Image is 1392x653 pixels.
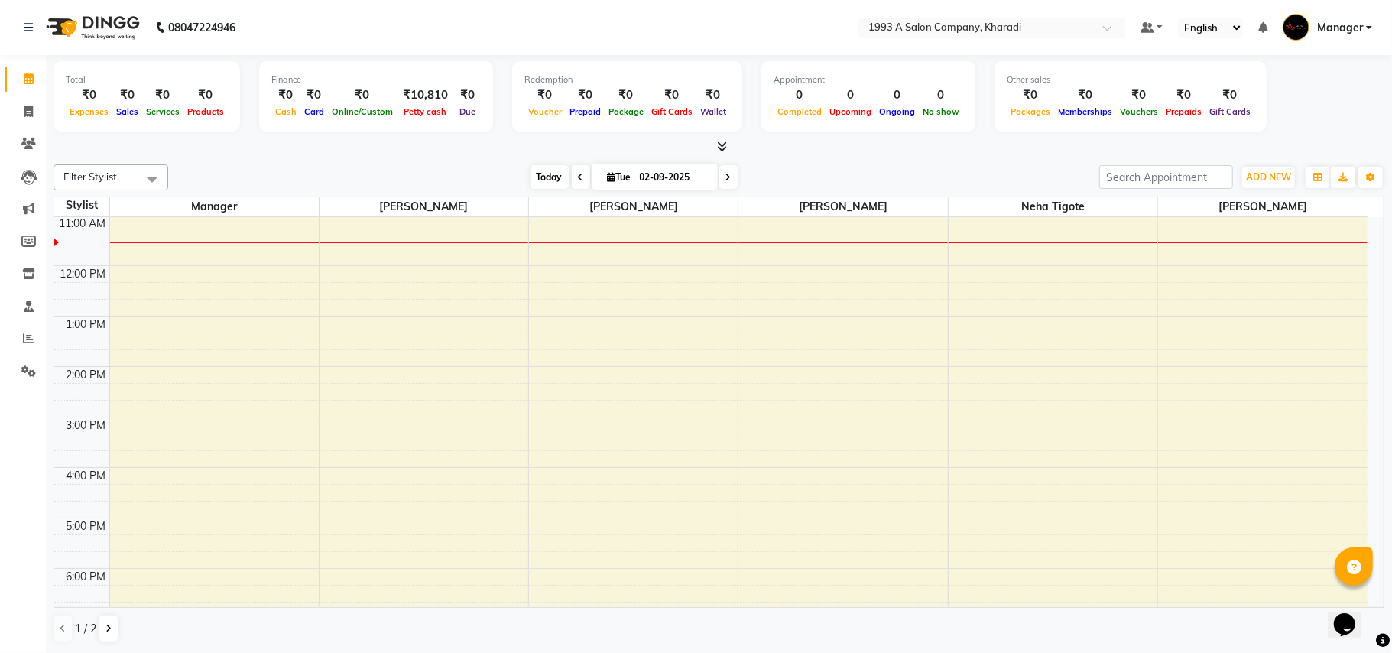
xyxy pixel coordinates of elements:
span: Filter Stylist [63,171,117,183]
span: No show [919,106,963,117]
div: ₹0 [66,86,112,104]
div: Appointment [774,73,963,86]
span: Prepaids [1162,106,1205,117]
span: Expenses [66,106,112,117]
div: ₹0 [328,86,397,104]
button: ADD NEW [1242,167,1295,188]
span: Tue [604,171,635,183]
div: 1:00 PM [63,317,109,333]
div: 4:00 PM [63,468,109,484]
span: Products [183,106,228,117]
span: Ongoing [875,106,919,117]
div: ₹0 [183,86,228,104]
img: logo [39,6,144,49]
span: Wallet [696,106,730,117]
span: Today [531,165,569,189]
span: Memberships [1054,106,1116,117]
b: 08047224946 [168,6,235,49]
span: [PERSON_NAME] [1158,197,1368,216]
div: 6:00 PM [63,569,109,585]
div: Redemption [524,73,730,86]
span: Prepaid [566,106,605,117]
span: [PERSON_NAME] [529,197,738,216]
div: ₹0 [142,86,183,104]
div: ₹0 [1205,86,1254,104]
div: ₹0 [112,86,142,104]
div: ₹0 [1162,86,1205,104]
div: ₹0 [1116,86,1162,104]
span: [PERSON_NAME] [738,197,947,216]
div: 12:00 PM [57,266,109,282]
div: 0 [875,86,919,104]
span: Upcoming [826,106,875,117]
span: ADD NEW [1246,171,1291,183]
span: Gift Cards [647,106,696,117]
div: 11:00 AM [57,216,109,232]
img: Manager [1283,14,1309,41]
span: Manager [110,197,319,216]
span: Packages [1007,106,1054,117]
span: Card [300,106,328,117]
span: Online/Custom [328,106,397,117]
div: 0 [919,86,963,104]
div: Other sales [1007,73,1254,86]
div: 3:00 PM [63,417,109,434]
div: ₹0 [454,86,481,104]
div: ₹10,810 [397,86,454,104]
div: ₹0 [524,86,566,104]
span: Petty cash [401,106,451,117]
iframe: chat widget [1328,592,1377,638]
div: ₹0 [271,86,300,104]
div: Total [66,73,228,86]
div: ₹0 [647,86,696,104]
span: Due [456,106,479,117]
div: 0 [774,86,826,104]
div: 5:00 PM [63,518,109,534]
div: 2:00 PM [63,367,109,383]
span: Voucher [524,106,566,117]
span: Package [605,106,647,117]
div: ₹0 [566,86,605,104]
span: Cash [271,106,300,117]
div: ₹0 [696,86,730,104]
span: Vouchers [1116,106,1162,117]
input: Search Appointment [1099,165,1233,189]
span: Sales [112,106,142,117]
span: Services [142,106,183,117]
div: 0 [826,86,875,104]
span: [PERSON_NAME] [320,197,528,216]
span: Neha Tigote [949,197,1157,216]
div: ₹0 [605,86,647,104]
input: 2025-09-02 [635,166,712,189]
div: Finance [271,73,481,86]
span: 1 / 2 [75,621,96,637]
div: ₹0 [300,86,328,104]
div: ₹0 [1007,86,1054,104]
div: ₹0 [1054,86,1116,104]
div: Stylist [54,197,109,213]
span: Manager [1317,20,1363,36]
span: Gift Cards [1205,106,1254,117]
span: Completed [774,106,826,117]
